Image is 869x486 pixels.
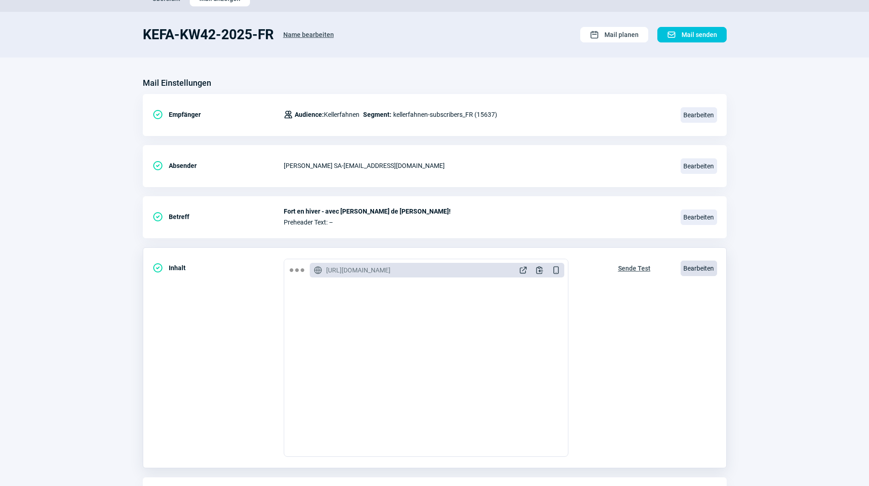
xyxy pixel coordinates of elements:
[604,27,639,42] span: Mail planen
[284,219,670,226] span: Preheader Text: –
[152,259,284,277] div: Inhalt
[284,208,670,215] span: Fort en hiver - avec [PERSON_NAME] de [PERSON_NAME]!
[143,26,274,43] h1: KEFA-KW42-2025-FR
[295,109,359,120] span: Kellerfahnen
[682,27,717,42] span: Mail senden
[284,105,497,124] div: kellerfahnen-subscribers_FR (15637)
[152,157,284,175] div: Absender
[295,111,324,118] span: Audience:
[152,105,284,124] div: Empfänger
[657,27,727,42] button: Mail senden
[326,266,390,275] span: [URL][DOMAIN_NAME]
[681,209,717,225] span: Bearbeiten
[618,261,650,276] span: Sende Test
[681,261,717,276] span: Bearbeiten
[152,208,284,226] div: Betreff
[274,26,343,43] button: Name bearbeiten
[580,27,648,42] button: Mail planen
[143,76,211,90] h3: Mail Einstellungen
[681,158,717,174] span: Bearbeiten
[609,259,660,276] button: Sende Test
[681,107,717,123] span: Bearbeiten
[284,157,670,175] div: [PERSON_NAME] SA - [EMAIL_ADDRESS][DOMAIN_NAME]
[283,27,334,42] span: Name bearbeiten
[363,109,391,120] span: Segment:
